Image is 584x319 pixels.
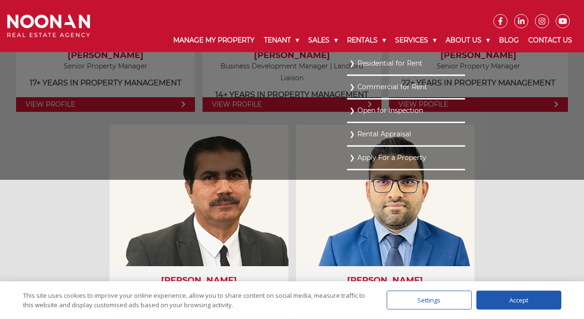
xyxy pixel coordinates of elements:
a: Rental Appraisal [349,128,463,141]
div: This site uses cookies to improve your online experience, allow you to share content on social me... [23,291,368,310]
a: Open for Inspection [349,104,463,117]
a: Commercial for Rent [349,81,463,93]
a: Rentals [342,28,390,52]
div: Settings [387,291,472,310]
a: Services [390,28,441,52]
a: Residential for Rent [349,57,463,70]
a: Blog [494,28,524,52]
h3: [PERSON_NAME] [119,276,279,286]
img: Noonan Real Estate Agency [7,15,90,38]
a: Contact Us [524,28,577,52]
a: Sales [304,28,342,52]
a: Manage My Property [169,28,259,52]
a: Tenant [259,28,304,52]
a: About Us [441,28,494,52]
h3: [PERSON_NAME] [305,276,466,286]
a: Apply For a Property [349,151,463,164]
div: Accept [476,291,561,310]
